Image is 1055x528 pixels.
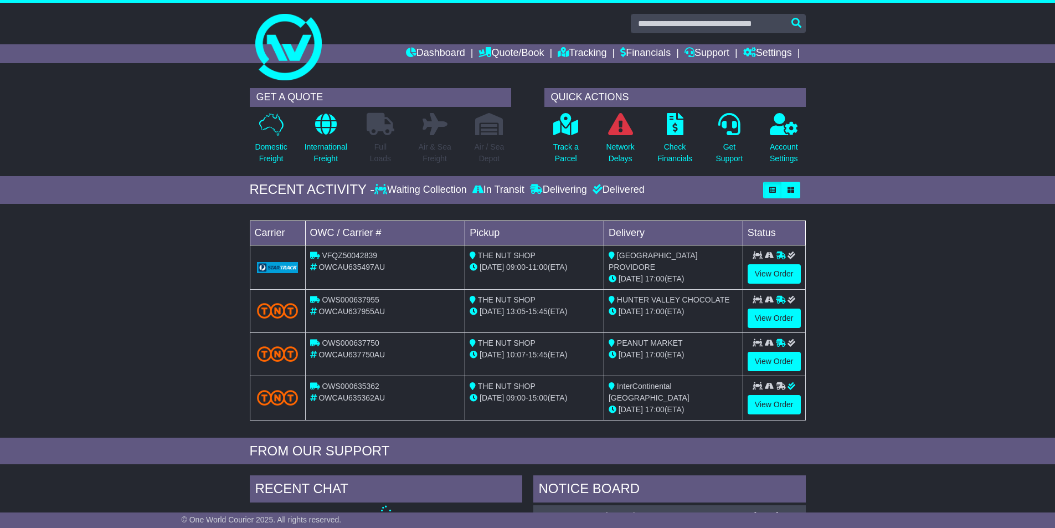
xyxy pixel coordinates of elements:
[553,141,579,165] p: Track a Parcel
[528,350,548,359] span: 15:45
[604,221,743,245] td: Delivery
[480,307,504,316] span: [DATE]
[533,475,806,505] div: NOTICE BOARD
[619,307,643,316] span: [DATE]
[322,251,377,260] span: VFQZ50042839
[769,112,799,171] a: AccountSettings
[620,44,671,63] a: Financials
[527,184,590,196] div: Delivering
[305,221,465,245] td: OWC / Carrier #
[465,221,604,245] td: Pickup
[539,511,800,520] div: ( )
[506,350,526,359] span: 10:07
[470,392,599,404] div: - (ETA)
[478,339,536,347] span: THE NUT SHOP
[478,295,536,304] span: THE NUT SHOP
[250,221,305,245] td: Carrier
[318,393,385,402] span: OWCAU635362AU
[470,184,527,196] div: In Transit
[506,263,526,271] span: 09:00
[645,307,665,316] span: 17:00
[257,346,299,361] img: TNT_Domestic.png
[257,262,299,273] img: GetCarrierServiceLogo
[254,112,287,171] a: DomesticFreight
[645,274,665,283] span: 17:00
[619,405,643,414] span: [DATE]
[609,349,738,361] div: (ETA)
[480,393,504,402] span: [DATE]
[250,88,511,107] div: GET A QUOTE
[645,350,665,359] span: 17:00
[367,141,394,165] p: Full Loads
[617,339,683,347] span: PEANUT MARKET
[250,182,375,198] div: RECENT ACTIVITY -
[558,44,606,63] a: Tracking
[478,382,536,391] span: THE NUT SHOP
[480,350,504,359] span: [DATE]
[182,515,342,524] span: © One World Courier 2025. All rights reserved.
[322,382,379,391] span: OWS000635362
[748,264,801,284] a: View Order
[528,393,548,402] span: 15:00
[609,382,689,402] span: InterContinental [GEOGRAPHIC_DATA]
[528,263,548,271] span: 11:00
[553,112,579,171] a: Track aParcel
[743,44,792,63] a: Settings
[374,184,469,196] div: Waiting Collection
[748,309,801,328] a: View Order
[475,141,505,165] p: Air / Sea Depot
[528,307,548,316] span: 15:45
[539,511,605,520] a: OWCAU635497AU
[480,263,504,271] span: [DATE]
[250,475,522,505] div: RECENT CHAT
[478,44,544,63] a: Quote/Book
[304,112,348,171] a: InternationalFreight
[748,352,801,371] a: View Order
[657,112,693,171] a: CheckFinancials
[257,390,299,405] img: TNT_Domestic.png
[318,350,385,359] span: OWCAU637750AU
[619,274,643,283] span: [DATE]
[748,395,801,414] a: View Order
[544,88,806,107] div: QUICK ACTIONS
[743,221,805,245] td: Status
[770,141,798,165] p: Account Settings
[609,251,698,271] span: [GEOGRAPHIC_DATA] PROVIDORE
[605,112,635,171] a: NetworkDelays
[645,405,665,414] span: 17:00
[715,112,743,171] a: GetSupport
[250,443,806,459] div: FROM OUR SUPPORT
[478,251,536,260] span: THE NUT SHOP
[609,404,738,416] div: (ETA)
[506,393,526,402] span: 09:00
[318,307,385,316] span: OWCAU637955AU
[754,511,800,520] div: [DATE] 10:52
[685,44,729,63] a: Support
[506,307,526,316] span: 13:05
[470,349,599,361] div: - (ETA)
[318,263,385,271] span: OWCAU635497AU
[470,306,599,317] div: - (ETA)
[255,141,287,165] p: Domestic Freight
[305,141,347,165] p: International Freight
[606,141,634,165] p: Network Delays
[257,303,299,318] img: TNT_Domestic.png
[716,141,743,165] p: Get Support
[322,339,379,347] span: OWS000637750
[322,295,379,304] span: OWS000637955
[470,262,599,273] div: - (ETA)
[419,141,451,165] p: Air & Sea Freight
[619,350,643,359] span: [DATE]
[406,44,465,63] a: Dashboard
[657,141,692,165] p: Check Financials
[609,306,738,317] div: (ETA)
[590,184,645,196] div: Delivered
[617,295,730,304] span: HUNTER VALLEY CHOCOLATE
[609,273,738,285] div: (ETA)
[608,511,634,520] span: 143453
